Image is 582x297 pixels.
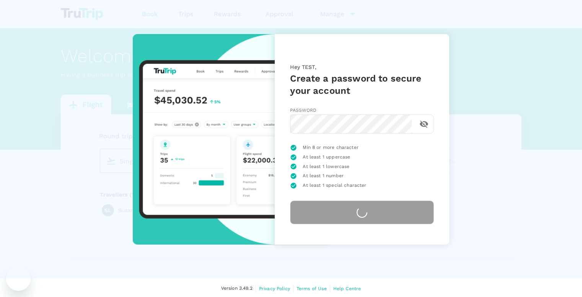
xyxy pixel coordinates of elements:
h5: Create a password to secure your account [290,72,434,97]
span: At least 1 number [303,172,344,180]
a: Help Centre [333,284,361,293]
span: At least 1 special character [303,182,366,189]
span: Min 8 or more character [303,144,358,152]
img: trutrip-set-password [133,34,275,245]
span: Version 3.49.2 [221,285,253,292]
span: Help Centre [333,286,361,291]
span: Password [290,108,316,113]
a: Terms of Use [297,284,327,293]
a: Privacy Policy [259,284,290,293]
iframe: Button to launch messaging window [6,266,31,291]
span: Terms of Use [297,286,327,291]
button: toggle password visibility [415,115,433,133]
span: At least 1 uppercase [303,153,350,161]
span: Privacy Policy [259,286,290,291]
span: At least 1 lowercase [303,163,349,171]
p: Hey TEST, [290,63,434,72]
